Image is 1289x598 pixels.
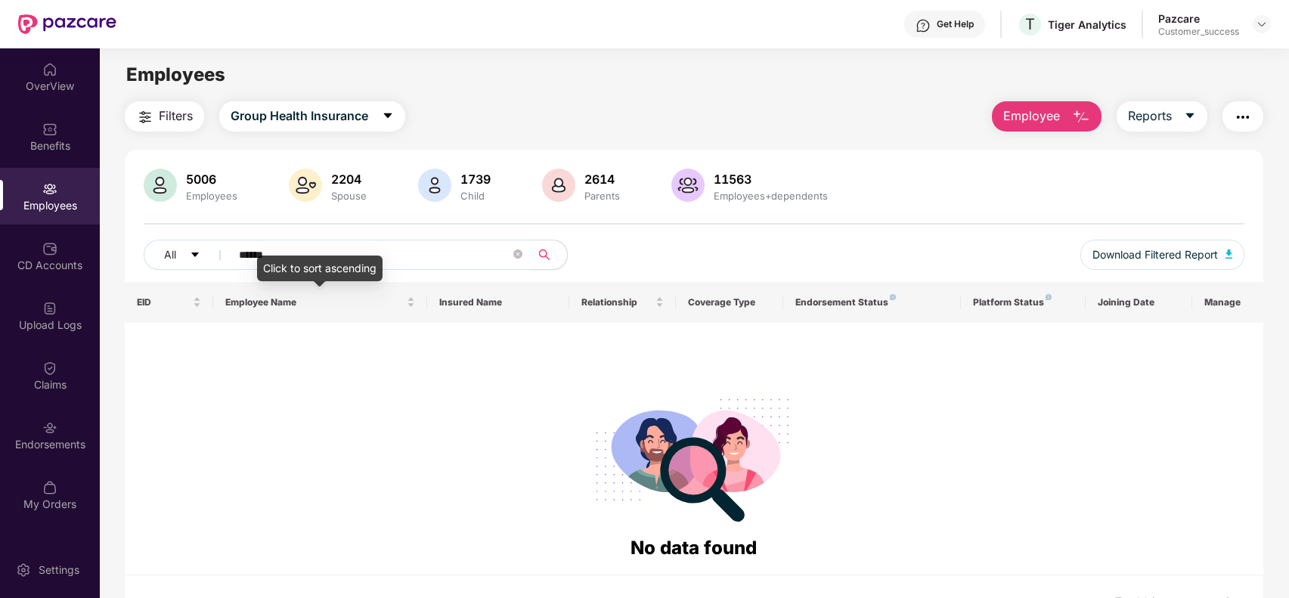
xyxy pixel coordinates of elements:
[183,190,240,202] div: Employees
[225,296,403,308] span: Employee Name
[581,296,652,308] span: Relationship
[289,169,322,202] img: svg+xml;base64,PHN2ZyB4bWxucz0iaHR0cDovL3d3dy53My5vcmcvMjAwMC9zdmciIHhtbG5zOnhsaW5rPSJodHRwOi8vd3...
[890,294,896,300] img: svg+xml;base64,PHN2ZyB4bWxucz0iaHR0cDovL3d3dy53My5vcmcvMjAwMC9zdmciIHdpZHRoPSI4IiBoZWlnaHQ9IjgiIH...
[1234,108,1252,126] img: svg+xml;base64,PHN2ZyB4bWxucz0iaHR0cDovL3d3dy53My5vcmcvMjAwMC9zdmciIHdpZHRoPSIyNCIgaGVpZ2h0PSIyNC...
[34,562,84,578] div: Settings
[795,296,949,308] div: Endorsement Status
[164,246,176,263] span: All
[530,240,568,270] button: search
[144,169,177,202] img: svg+xml;base64,PHN2ZyB4bWxucz0iaHR0cDovL3d3dy53My5vcmcvMjAwMC9zdmciIHhtbG5zOnhsaW5rPSJodHRwOi8vd3...
[530,249,559,261] span: search
[382,110,394,123] span: caret-down
[1072,108,1090,126] img: svg+xml;base64,PHN2ZyB4bWxucz0iaHR0cDovL3d3dy53My5vcmcvMjAwMC9zdmciIHhtbG5zOnhsaW5rPSJodHRwOi8vd3...
[16,562,31,578] img: svg+xml;base64,PHN2ZyBpZD0iU2V0dGluZy0yMHgyMCIgeG1sbnM9Imh0dHA6Ly93d3cudzMub3JnLzIwMDAvc3ZnIiB3aW...
[1184,110,1196,123] span: caret-down
[328,172,370,187] div: 2204
[1046,294,1052,300] img: svg+xml;base64,PHN2ZyB4bWxucz0iaHR0cDovL3d3dy53My5vcmcvMjAwMC9zdmciIHdpZHRoPSI4IiBoZWlnaHQ9IjgiIH...
[671,169,705,202] img: svg+xml;base64,PHN2ZyB4bWxucz0iaHR0cDovL3d3dy53My5vcmcvMjAwMC9zdmciIHhtbG5zOnhsaW5rPSJodHRwOi8vd3...
[125,282,214,323] th: EID
[418,169,451,202] img: svg+xml;base64,PHN2ZyB4bWxucz0iaHR0cDovL3d3dy53My5vcmcvMjAwMC9zdmciIHhtbG5zOnhsaW5rPSJodHRwOi8vd3...
[1225,249,1233,259] img: svg+xml;base64,PHN2ZyB4bWxucz0iaHR0cDovL3d3dy53My5vcmcvMjAwMC9zdmciIHhtbG5zOnhsaW5rPSJodHRwOi8vd3...
[42,241,57,256] img: svg+xml;base64,PHN2ZyBpZD0iQ0RfQWNjb3VudHMiIGRhdGEtbmFtZT0iQ0QgQWNjb3VudHMiIHhtbG5zPSJodHRwOi8vd3...
[1192,282,1263,323] th: Manage
[711,172,831,187] div: 11563
[992,101,1102,132] button: Employee
[18,14,116,34] img: New Pazcare Logo
[1092,246,1218,263] span: Download Filtered Report
[1128,107,1172,125] span: Reports
[1025,15,1035,33] span: T
[585,380,803,534] img: svg+xml;base64,PHN2ZyB4bWxucz0iaHR0cDovL3d3dy53My5vcmcvMjAwMC9zdmciIHdpZHRoPSIyODgiIGhlaWdodD0iMj...
[213,282,426,323] th: Employee Name
[1158,26,1239,38] div: Customer_success
[1158,11,1239,26] div: Pazcare
[916,18,931,33] img: svg+xml;base64,PHN2ZyBpZD0iSGVscC0zMngzMiIgeG1sbnM9Imh0dHA6Ly93d3cudzMub3JnLzIwMDAvc3ZnIiB3aWR0aD...
[190,249,200,262] span: caret-down
[513,248,522,262] span: close-circle
[257,256,383,281] div: Click to sort ascending
[457,190,494,202] div: Child
[1048,17,1126,32] div: Tiger Analytics
[1003,107,1060,125] span: Employee
[144,240,236,270] button: Allcaret-down
[569,282,676,323] th: Relationship
[159,107,193,125] span: Filters
[937,18,974,30] div: Get Help
[42,122,57,137] img: svg+xml;base64,PHN2ZyBpZD0iQmVuZWZpdHMiIHhtbG5zPSJodHRwOi8vd3d3LnczLm9yZy8yMDAwL3N2ZyIgd2lkdGg9Ij...
[542,169,575,202] img: svg+xml;base64,PHN2ZyB4bWxucz0iaHR0cDovL3d3dy53My5vcmcvMjAwMC9zdmciIHhtbG5zOnhsaW5rPSJodHRwOi8vd3...
[42,361,57,376] img: svg+xml;base64,PHN2ZyBpZD0iQ2xhaW0iIHhtbG5zPSJodHRwOi8vd3d3LnczLm9yZy8yMDAwL3N2ZyIgd2lkdGg9IjIwIi...
[1086,282,1192,323] th: Joining Date
[42,301,57,316] img: svg+xml;base64,PHN2ZyBpZD0iVXBsb2FkX0xvZ3MiIGRhdGEtbmFtZT0iVXBsb2FkIExvZ3MiIHhtbG5zPSJodHRwOi8vd3...
[42,480,57,495] img: svg+xml;base64,PHN2ZyBpZD0iTXlfT3JkZXJzIiBkYXRhLW5hbWU9Ik15IE9yZGVycyIgeG1sbnM9Imh0dHA6Ly93d3cudz...
[581,190,623,202] div: Parents
[973,296,1074,308] div: Platform Status
[137,296,191,308] span: EID
[231,107,368,125] span: Group Health Insurance
[136,108,154,126] img: svg+xml;base64,PHN2ZyB4bWxucz0iaHR0cDovL3d3dy53My5vcmcvMjAwMC9zdmciIHdpZHRoPSIyNCIgaGVpZ2h0PSIyNC...
[42,181,57,197] img: svg+xml;base64,PHN2ZyBpZD0iRW1wbG95ZWVzIiB4bWxucz0iaHR0cDovL3d3dy53My5vcmcvMjAwMC9zdmciIHdpZHRoPS...
[513,249,522,259] span: close-circle
[125,101,204,132] button: Filters
[328,190,370,202] div: Spouse
[183,172,240,187] div: 5006
[711,190,831,202] div: Employees+dependents
[631,537,757,559] span: No data found
[219,101,405,132] button: Group Health Insurancecaret-down
[1117,101,1207,132] button: Reportscaret-down
[42,62,57,77] img: svg+xml;base64,PHN2ZyBpZD0iSG9tZSIgeG1sbnM9Imh0dHA6Ly93d3cudzMub3JnLzIwMDAvc3ZnIiB3aWR0aD0iMjAiIG...
[126,64,225,85] span: Employees
[1256,18,1268,30] img: svg+xml;base64,PHN2ZyBpZD0iRHJvcGRvd24tMzJ4MzIiIHhtbG5zPSJodHRwOi8vd3d3LnczLm9yZy8yMDAwL3N2ZyIgd2...
[427,282,569,323] th: Insured Name
[457,172,494,187] div: 1739
[581,172,623,187] div: 2614
[42,420,57,435] img: svg+xml;base64,PHN2ZyBpZD0iRW5kb3JzZW1lbnRzIiB4bWxucz0iaHR0cDovL3d3dy53My5vcmcvMjAwMC9zdmciIHdpZH...
[676,282,782,323] th: Coverage Type
[1080,240,1245,270] button: Download Filtered Report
